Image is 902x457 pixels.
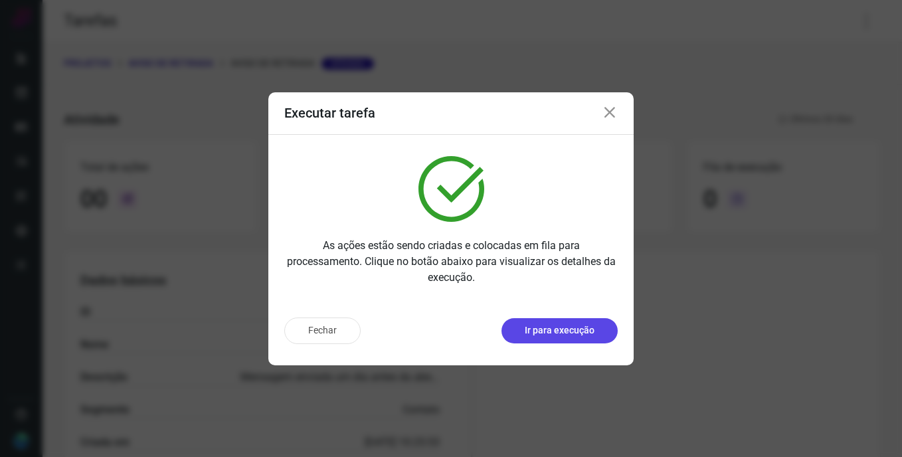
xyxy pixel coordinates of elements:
button: Ir para execução [501,318,618,343]
p: Ir para execução [525,323,594,337]
p: As ações estão sendo criadas e colocadas em fila para processamento. Clique no botão abaixo para ... [284,238,618,286]
img: verified.svg [418,156,484,222]
button: Fechar [284,318,361,344]
h3: Executar tarefa [284,105,375,121]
